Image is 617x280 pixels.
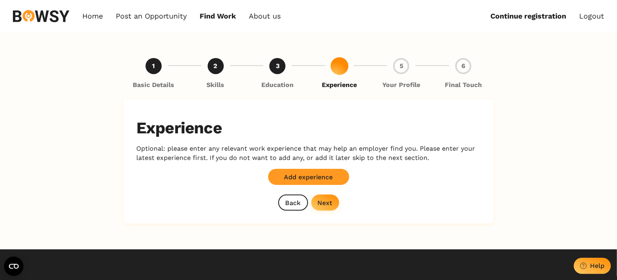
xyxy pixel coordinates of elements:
[4,257,23,276] button: Open CMP widget
[207,81,225,89] p: Skills
[133,81,175,89] p: Basic Details
[278,195,308,211] button: Back
[311,195,339,211] button: Next
[331,58,348,74] div: 4
[445,81,482,89] p: Final Touch
[579,12,604,21] a: Logout
[284,173,333,181] div: Add experience
[146,58,162,74] div: 1
[382,81,420,89] p: Your Profile
[322,81,357,89] p: Experience
[136,144,481,162] p: Optional: please enter any relevant work experience that may help an employer find you. Please en...
[286,199,301,207] div: Back
[318,199,333,207] div: Next
[82,12,103,21] a: Home
[574,258,611,274] button: Help
[136,118,481,138] h2: Experience
[208,58,224,74] div: 2
[268,169,349,185] button: Add experience
[455,58,471,74] div: 6
[490,12,566,21] a: Continue registration
[13,10,69,22] img: svg%3e
[269,58,286,74] div: 3
[393,58,409,74] div: 5
[261,81,294,89] p: Education
[590,262,604,270] div: Help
